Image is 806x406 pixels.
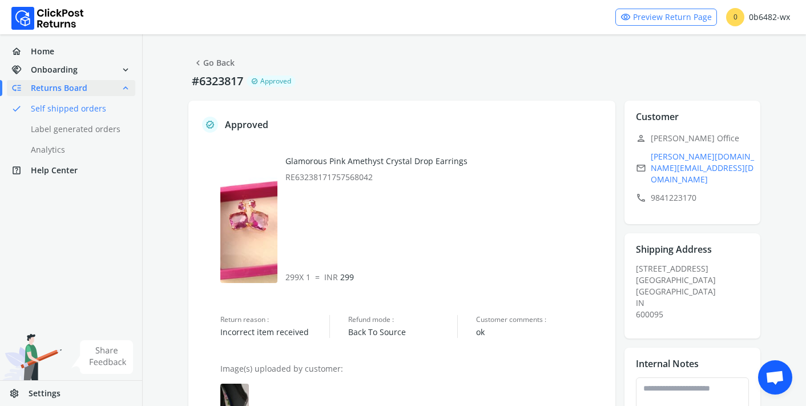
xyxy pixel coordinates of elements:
span: = [315,272,320,282]
span: visibility [620,9,631,25]
span: Onboarding [31,64,78,75]
a: Analytics [7,142,149,158]
span: done [11,101,22,117]
a: visibilityPreview Return Page [615,9,717,26]
span: low_priority [11,80,31,96]
span: Refund mode : [348,315,457,324]
span: help_center [11,162,31,178]
div: IN [636,297,756,309]
span: Settings [29,388,61,399]
button: chevron_leftGo Back [188,53,239,73]
p: Image(s) uploaded by customer: [220,363,604,375]
span: 299 [324,272,354,282]
span: Back To Source [348,327,457,338]
a: doneSelf shipped orders [7,101,149,117]
span: Home [31,46,54,57]
p: #6323817 [188,73,247,89]
span: settings [9,385,29,401]
div: Glamorous Pink Amethyst Crystal Drop Earrings [285,156,604,183]
img: row_image [220,156,277,283]
p: Approved [225,118,268,132]
a: Go Back [193,55,235,71]
a: Label generated orders [7,121,149,137]
span: Help Center [31,165,78,176]
span: ok [476,327,604,338]
span: 0 [726,8,744,26]
span: Approved [260,77,291,86]
p: Customer [636,110,679,124]
span: call [636,190,646,206]
span: verified [205,118,215,132]
span: home [11,43,31,59]
p: Internal Notes [636,357,699,371]
span: Customer comments : [476,315,604,324]
img: Logo [11,7,84,30]
span: Return reason : [220,315,329,324]
span: Incorrect item received [220,327,329,338]
img: share feedback [71,340,134,374]
div: [STREET_ADDRESS] [636,263,756,320]
span: chevron_left [193,55,203,71]
p: RE63238171757568042 [285,172,604,183]
span: verified [251,77,258,86]
span: expand_more [120,62,131,78]
div: 600095 [636,309,756,320]
span: email [636,160,646,176]
p: Shipping Address [636,242,712,256]
p: 9841223170 [636,190,756,206]
p: [PERSON_NAME] Office [636,130,756,146]
div: 0b6482-wx [726,8,790,26]
span: INR [324,272,338,282]
span: person [636,130,646,146]
a: email[PERSON_NAME][DOMAIN_NAME][EMAIL_ADDRESS][DOMAIN_NAME] [636,151,756,185]
div: [GEOGRAPHIC_DATA] [636,286,756,297]
p: 299 X 1 [285,272,604,283]
span: Returns Board [31,82,87,94]
div: [GEOGRAPHIC_DATA] [636,274,756,286]
div: Open chat [758,360,792,395]
span: handshake [11,62,31,78]
span: expand_less [120,80,131,96]
a: homeHome [7,43,135,59]
a: help_centerHelp Center [7,162,135,178]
